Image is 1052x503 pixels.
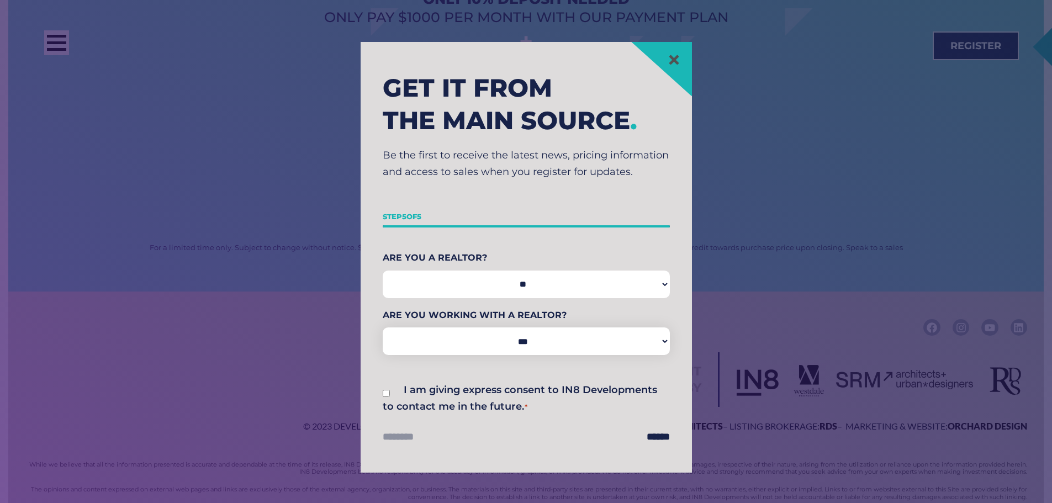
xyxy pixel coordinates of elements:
h2: Get it from the main source [383,72,670,136]
p: Be the first to receive the latest news, pricing information and access to sales when you registe... [383,147,670,180]
label: I am giving express consent to IN8 Developments to contact me in the future. [383,384,657,412]
span: 5 [402,212,406,221]
label: Are You A Realtor? [383,250,670,266]
p: Step of [383,209,670,225]
span: . [630,105,637,135]
span: 5 [417,212,421,221]
label: Are You Working With A Realtor? [383,306,670,323]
